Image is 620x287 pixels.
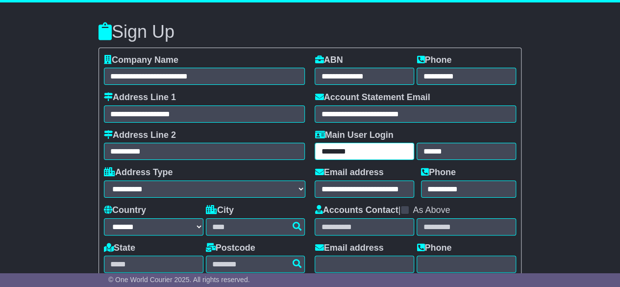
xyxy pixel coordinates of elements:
[315,205,398,216] label: Accounts Contact
[417,243,451,254] label: Phone
[108,276,250,284] span: © One World Courier 2025. All rights reserved.
[104,205,146,216] label: Country
[104,243,135,254] label: State
[421,167,456,178] label: Phone
[315,92,430,103] label: Account Statement Email
[315,205,516,218] div: |
[104,130,176,141] label: Address Line 2
[104,167,173,178] label: Address Type
[417,55,451,66] label: Phone
[104,55,178,66] label: Company Name
[315,167,383,178] label: Email address
[315,55,343,66] label: ABN
[206,205,234,216] label: City
[99,22,521,42] h3: Sign Up
[315,243,383,254] label: Email address
[315,130,393,141] label: Main User Login
[206,243,255,254] label: Postcode
[104,92,176,103] label: Address Line 1
[413,205,450,216] label: As Above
